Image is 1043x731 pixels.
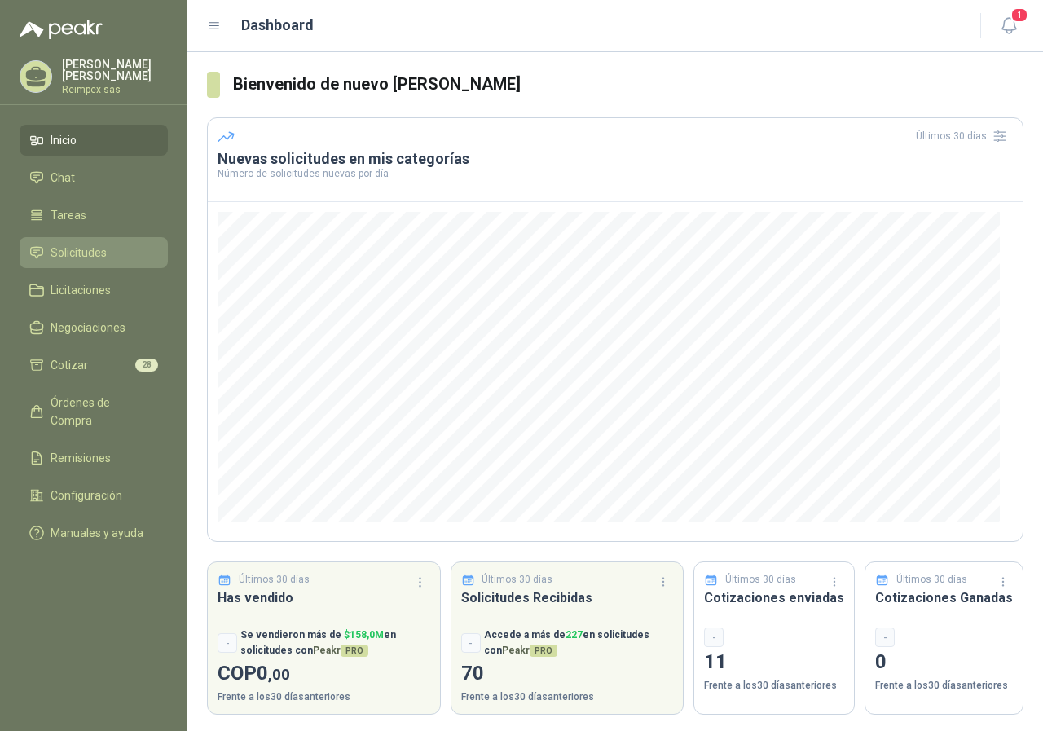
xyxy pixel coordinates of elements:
h3: Cotizaciones enviadas [704,588,844,608]
p: Frente a los 30 días anteriores [704,678,844,694]
a: Configuración [20,480,168,511]
p: Reimpex sas [62,85,168,95]
span: Tareas [51,206,86,224]
a: Licitaciones [20,275,168,306]
p: Frente a los 30 días anteriores [875,678,1013,694]
p: Últimos 30 días [482,572,552,588]
p: 0 [875,647,1013,678]
span: ,00 [268,665,290,684]
p: Accede a más de en solicitudes con [484,628,674,658]
span: Configuración [51,487,122,504]
a: Chat [20,162,168,193]
div: - [218,633,237,653]
a: Negociaciones [20,312,168,343]
span: 227 [566,629,583,641]
span: Inicio [51,131,77,149]
div: - [704,628,724,647]
p: Últimos 30 días [725,572,796,588]
p: Últimos 30 días [896,572,967,588]
h3: Solicitudes Recibidas [461,588,674,608]
span: Licitaciones [51,281,111,299]
p: Se vendieron más de en solicitudes con [240,628,430,658]
span: PRO [530,645,557,657]
img: Logo peakr [20,20,103,39]
a: Manuales y ayuda [20,517,168,548]
p: [PERSON_NAME] [PERSON_NAME] [62,59,168,81]
a: Cotizar28 [20,350,168,381]
span: 28 [135,359,158,372]
div: - [461,633,481,653]
p: Últimos 30 días [239,572,310,588]
span: Órdenes de Compra [51,394,152,429]
div: Últimos 30 días [916,123,1013,149]
span: Chat [51,169,75,187]
h3: Cotizaciones Ganadas [875,588,1013,608]
a: Órdenes de Compra [20,387,168,436]
p: 11 [704,647,844,678]
span: Manuales y ayuda [51,524,143,542]
span: 1 [1010,7,1028,23]
span: Peakr [502,645,557,656]
h3: Has vendido [218,588,430,608]
span: PRO [341,645,368,657]
span: $ 158,0M [344,629,384,641]
span: Solicitudes [51,244,107,262]
span: Peakr [313,645,368,656]
span: Negociaciones [51,319,125,337]
span: Remisiones [51,449,111,467]
p: Frente a los 30 días anteriores [461,689,674,705]
div: - [875,628,895,647]
a: Tareas [20,200,168,231]
p: COP [218,658,430,689]
p: Frente a los 30 días anteriores [218,689,430,705]
a: Remisiones [20,443,168,473]
a: Inicio [20,125,168,156]
p: Número de solicitudes nuevas por día [218,169,1013,178]
h3: Bienvenido de nuevo [PERSON_NAME] [233,72,1024,97]
p: 70 [461,658,674,689]
a: Solicitudes [20,237,168,268]
h3: Nuevas solicitudes en mis categorías [218,149,1013,169]
h1: Dashboard [241,14,314,37]
span: 0 [257,662,290,685]
span: Cotizar [51,356,88,374]
button: 1 [994,11,1023,41]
